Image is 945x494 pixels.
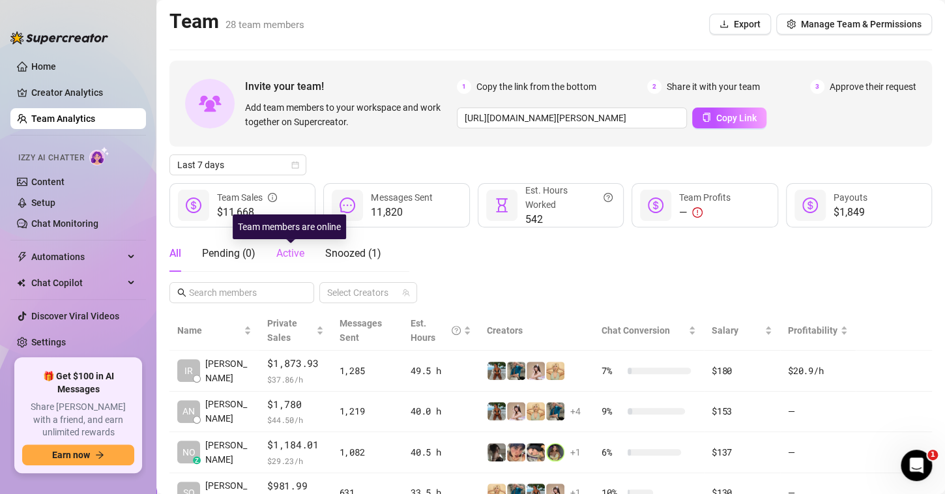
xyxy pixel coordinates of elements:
[702,113,711,122] span: copy
[411,364,471,378] div: 49.5 h
[602,325,670,336] span: Chat Conversion
[31,311,119,321] a: Discover Viral Videos
[186,197,201,213] span: dollar-circle
[679,192,731,203] span: Team Profits
[667,80,760,94] span: Share it with your team
[205,397,252,426] span: [PERSON_NAME]
[31,82,136,103] a: Creator Analytics
[31,246,124,267] span: Automations
[340,197,355,213] span: message
[570,445,581,459] span: + 1
[476,80,596,94] span: Copy the link from the bottom
[802,197,818,213] span: dollar-circle
[507,402,525,420] img: anaxmei
[494,197,510,213] span: hourglass
[603,183,613,212] span: question-circle
[570,404,581,418] span: + 4
[527,362,545,380] img: anaxmei
[648,197,663,213] span: dollar-circle
[267,397,323,413] span: $1,780
[325,247,381,259] span: Snoozed ( 1 )
[712,445,772,459] div: $137
[22,401,134,439] span: Share [PERSON_NAME] with a friend, and earn unlimited rewards
[340,364,396,378] div: 1,285
[245,100,452,129] span: Add team members to your workspace and work together on Supercreator.
[177,323,241,338] span: Name
[267,318,297,343] span: Private Sales
[602,404,622,418] span: 9 %
[31,61,56,72] a: Home
[184,364,193,378] span: IR
[31,113,95,124] a: Team Analytics
[169,9,304,34] h2: Team
[177,288,186,297] span: search
[546,402,564,420] img: Eavnc
[177,155,298,175] span: Last 7 days
[89,147,109,166] img: AI Chatter
[371,205,432,220] span: 11,820
[267,356,323,371] span: $1,873.93
[10,31,108,44] img: logo-BBDzfeDw.svg
[546,443,564,461] img: jadesummersss
[276,247,304,259] span: Active
[31,218,98,229] a: Chat Monitoring
[18,152,84,164] span: Izzy AI Chatter
[17,252,27,262] span: thunderbolt
[788,364,848,378] div: $20.9 /h
[487,362,506,380] img: Libby
[830,80,916,94] span: Approve their request
[734,19,761,29] span: Export
[780,392,856,433] td: —
[205,438,252,467] span: [PERSON_NAME]
[31,177,65,187] a: Content
[52,450,90,460] span: Earn now
[95,450,104,459] span: arrow-right
[810,80,824,94] span: 3
[716,113,757,123] span: Copy Link
[787,20,796,29] span: setting
[801,19,922,29] span: Manage Team & Permissions
[546,362,564,380] img: Actually.Maria
[411,404,471,418] div: 40.0 h
[692,207,703,218] span: exclamation-circle
[602,364,622,378] span: 7 %
[205,356,252,385] span: [PERSON_NAME]
[217,205,277,220] span: $11,668
[834,205,867,220] span: $1,849
[193,456,201,464] div: z
[268,190,277,205] span: info-circle
[457,80,471,94] span: 1
[17,278,25,287] img: Chat Copilot
[182,404,195,418] span: AN
[411,445,471,459] div: 40.5 h
[340,318,382,343] span: Messages Sent
[182,445,196,459] span: NO
[245,78,457,94] span: Invite your team!
[202,246,255,261] div: Pending ( 0 )
[267,437,323,453] span: $1,184.01
[602,445,622,459] span: 6 %
[225,19,304,31] span: 28 team members
[679,205,731,220] div: —
[267,413,323,426] span: $ 44.50 /h
[169,246,181,261] div: All
[267,454,323,467] span: $ 29.23 /h
[712,325,738,336] span: Salary
[169,311,259,351] th: Name
[692,108,766,128] button: Copy Link
[340,445,396,459] div: 1,082
[291,161,299,169] span: calendar
[647,80,661,94] span: 2
[340,404,396,418] div: 1,219
[31,272,124,293] span: Chat Copilot
[411,316,461,345] div: Est. Hours
[927,450,938,460] span: 1
[31,337,66,347] a: Settings
[507,362,525,380] img: Eavnc
[31,197,55,208] a: Setup
[487,402,506,420] img: Libby
[452,316,461,345] span: question-circle
[507,443,525,461] img: bonnierides
[720,20,729,29] span: download
[712,364,772,378] div: $180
